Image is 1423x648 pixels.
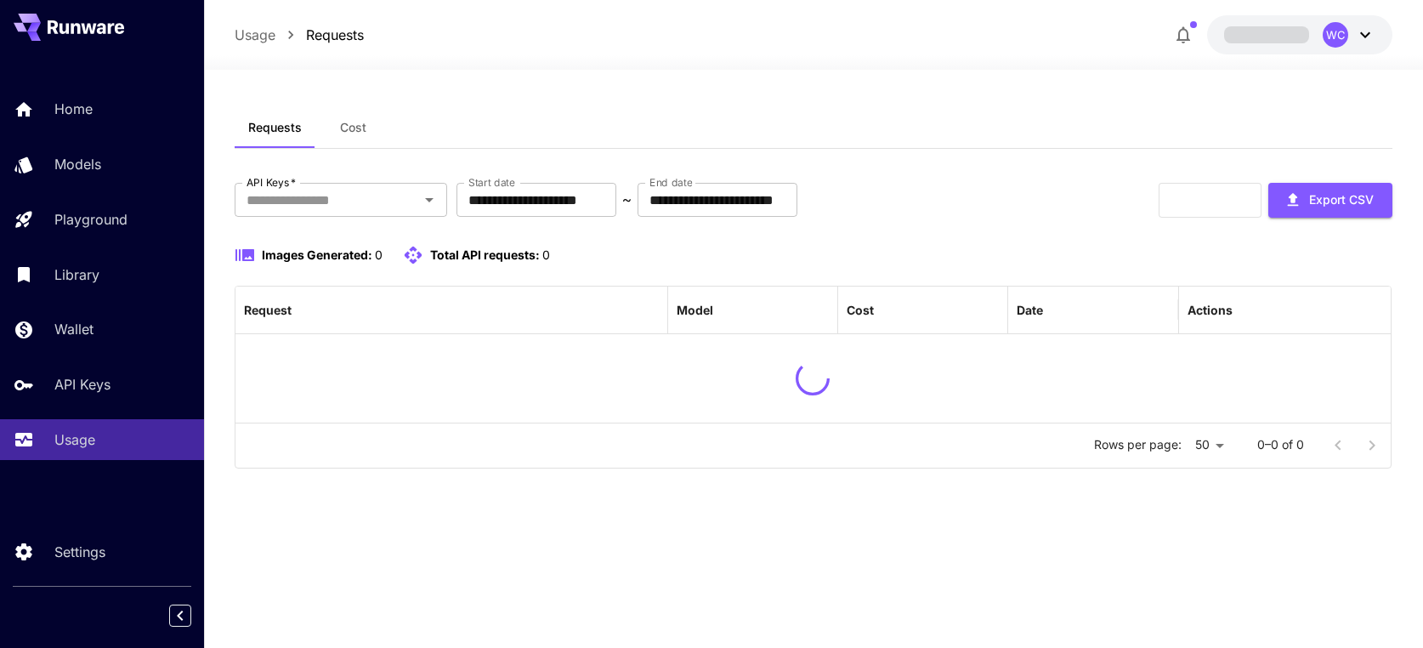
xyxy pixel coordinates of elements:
[235,25,364,45] nav: breadcrumb
[248,120,302,135] span: Requests
[262,247,372,262] span: Images Generated:
[1207,15,1392,54] button: WC
[1188,303,1233,317] div: Actions
[677,303,713,317] div: Model
[1017,303,1043,317] div: Date
[622,190,632,210] p: ~
[417,188,441,212] button: Open
[54,374,111,395] p: API Keys
[1257,436,1304,453] p: 0–0 of 0
[542,247,550,262] span: 0
[54,429,95,450] p: Usage
[54,264,99,285] p: Library
[340,120,366,135] span: Cost
[375,247,383,262] span: 0
[468,175,515,190] label: Start date
[54,154,101,174] p: Models
[54,319,94,339] p: Wallet
[247,175,296,190] label: API Keys
[182,600,204,631] div: Collapse sidebar
[1188,433,1230,458] div: 50
[847,303,874,317] div: Cost
[54,542,105,562] p: Settings
[169,605,191,627] button: Collapse sidebar
[1268,183,1392,218] button: Export CSV
[1323,22,1348,48] div: WC
[244,303,292,317] div: Request
[649,175,692,190] label: End date
[306,25,364,45] a: Requests
[235,25,275,45] a: Usage
[430,247,540,262] span: Total API requests:
[54,209,128,230] p: Playground
[54,99,93,119] p: Home
[1094,436,1182,453] p: Rows per page:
